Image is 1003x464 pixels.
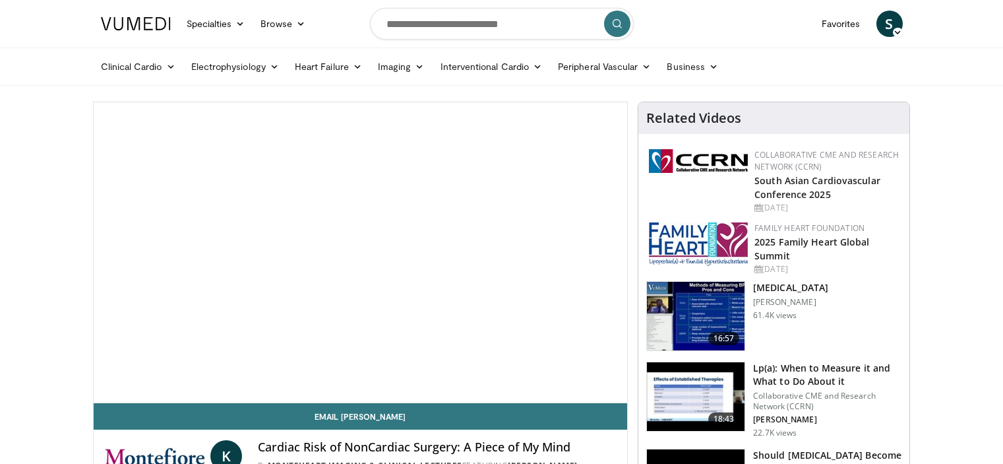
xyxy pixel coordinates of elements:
input: Search topics, interventions [370,8,634,40]
img: a92b9a22-396b-4790-a2bb-5028b5f4e720.150x105_q85_crop-smart_upscale.jpg [647,282,745,350]
div: [DATE] [754,263,899,275]
a: Family Heart Foundation [754,222,865,234]
img: 96363db5-6b1b-407f-974b-715268b29f70.jpeg.150x105_q85_autocrop_double_scale_upscale_version-0.2.jpg [649,222,748,266]
h3: [MEDICAL_DATA] [753,281,828,294]
a: Clinical Cardio [93,53,183,80]
img: 7a20132b-96bf-405a-bedd-783937203c38.150x105_q85_crop-smart_upscale.jpg [647,362,745,431]
p: 61.4K views [753,310,797,321]
img: a04ee3ba-8487-4636-b0fb-5e8d268f3737.png.150x105_q85_autocrop_double_scale_upscale_version-0.2.png [649,149,748,173]
span: 18:43 [708,413,740,426]
img: VuMedi Logo [101,17,171,30]
a: Specialties [179,11,253,37]
a: 18:43 Lp(a): When to Measure it and What to Do About it Collaborative CME and Research Network (C... [646,362,901,438]
a: Browse [253,11,313,37]
a: 2025 Family Heart Global Summit [754,236,869,262]
a: Interventional Cardio [433,53,551,80]
h3: Lp(a): When to Measure it and What to Do About it [753,362,901,388]
h4: Cardiac Risk of NonCardiac Surgery: A Piece of My Mind [258,440,617,455]
p: [PERSON_NAME] [753,414,901,425]
video-js: Video Player [94,102,628,403]
a: Peripheral Vascular [550,53,659,80]
a: Collaborative CME and Research Network (CCRN) [754,149,899,172]
a: Electrophysiology [183,53,287,80]
a: Favorites [814,11,868,37]
a: Heart Failure [287,53,370,80]
a: Email [PERSON_NAME] [94,403,628,430]
a: South Asian Cardiovascular Conference 2025 [754,174,880,201]
p: 22.7K views [753,428,797,438]
a: Business [659,53,726,80]
a: Imaging [370,53,433,80]
a: S [876,11,903,37]
div: [DATE] [754,202,899,214]
p: [PERSON_NAME] [753,297,828,308]
h4: Related Videos [646,110,741,126]
a: 16:57 [MEDICAL_DATA] [PERSON_NAME] 61.4K views [646,281,901,351]
span: 16:57 [708,332,740,345]
p: Collaborative CME and Research Network (CCRN) [753,391,901,412]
